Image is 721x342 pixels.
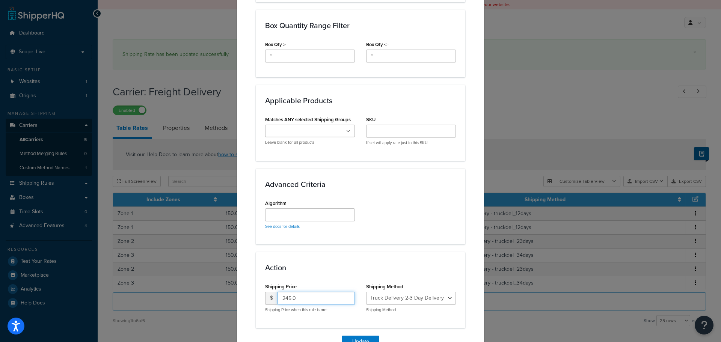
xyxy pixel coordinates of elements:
label: Box Qty > [265,42,286,47]
p: Shipping Price when this rule is met [265,307,355,313]
label: SKU [366,117,376,122]
p: Leave blank for all products [265,140,355,145]
h3: Box Quantity Range Filter [265,21,456,30]
h3: Advanced Criteria [265,180,456,188]
label: Shipping Method [366,284,403,289]
a: See docs for details [265,223,300,229]
label: Shipping Price [265,284,297,289]
span: $ [265,292,278,304]
p: If set will apply rate just to this SKU [366,140,456,146]
h3: Applicable Products [265,96,456,105]
label: Algorithm [265,200,287,206]
label: Matches ANY selected Shipping Groups [265,117,351,122]
p: Shipping Method [366,307,456,313]
label: Box Qty <= [366,42,389,47]
h3: Action [265,264,456,272]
